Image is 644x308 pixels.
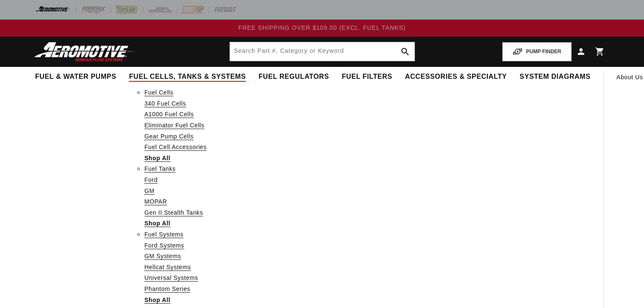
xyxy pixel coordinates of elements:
a: Phantom Series [144,284,190,294]
summary: Accessories & Specialty [399,67,513,87]
span: System Diagrams [520,72,590,81]
a: Hellcat Systems [144,262,191,272]
span: FREE SHIPPING OVER $109.00 (EXCL. FUEL TANKS) [238,24,406,31]
a: MOPAR [144,197,167,206]
a: Gear Pump Cells [144,132,194,141]
summary: Fuel Cells, Tanks & Systems [123,67,252,87]
a: Shop All [144,153,170,163]
summary: System Diagrams [513,67,597,87]
a: Universal Systems [144,273,198,282]
img: Aeromotive [32,42,138,62]
a: GM [144,186,155,196]
a: Shop All [144,219,170,228]
a: GM Systems [144,251,181,261]
button: search button [396,42,415,61]
span: Fuel Filters [342,72,392,81]
input: Search by Part Number, Category or Keyword [230,42,415,61]
a: Fuel Cells [144,88,173,97]
span: About Us [616,74,643,81]
a: 340 Fuel Cells [144,99,186,108]
a: Ford [144,175,157,184]
a: Fuel Cell Accessories [144,142,206,152]
span: Fuel & Water Pumps [35,72,117,81]
a: Gen II Stealth Tanks [144,208,203,217]
a: Shop All [144,295,170,305]
a: Fuel Systems [144,230,183,239]
button: PUMP FINDER [502,42,571,61]
summary: Fuel & Water Pumps [29,67,123,87]
summary: Fuel Regulators [252,67,335,87]
a: Eliminator Fuel Cells [144,121,204,130]
a: Ford Systems [144,241,184,250]
span: Fuel Cells, Tanks & Systems [129,72,246,81]
a: A1000 Fuel Cells [144,109,194,119]
span: Accessories & Specialty [405,72,507,81]
a: Fuel Tanks [144,164,175,173]
span: Fuel Regulators [258,72,329,81]
summary: Fuel Filters [335,67,399,87]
